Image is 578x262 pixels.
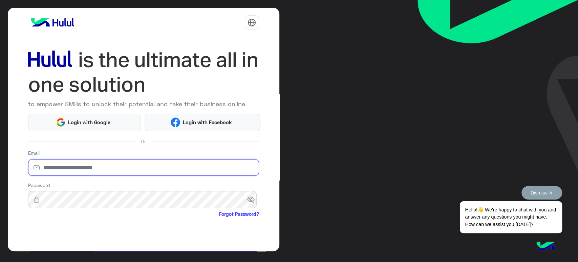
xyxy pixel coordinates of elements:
span: Or [141,138,146,145]
iframe: reCAPTCHA [28,219,131,246]
img: email [28,164,45,171]
span: visibility_off [247,193,259,206]
p: to empower SMBs to unlock their potential and take their business online. [28,99,259,109]
button: Login with Facebook [145,114,260,131]
img: tab [248,18,256,27]
button: Login with Google [28,114,141,131]
img: lock [28,196,45,203]
span: Login with Google [66,118,113,126]
img: hululLoginTitle_EN.svg [28,48,259,97]
label: Password [28,182,50,189]
img: logo [28,16,77,29]
span: Hello!👋 We're happy to chat with you and answer any questions you might have. How can we assist y... [460,201,562,233]
a: Forgot Password? [219,210,259,218]
button: Dismiss ✕ [521,186,562,200]
label: Email [28,149,40,156]
img: Google [56,117,66,127]
img: Facebook [171,117,180,127]
span: Login with Facebook [180,118,234,126]
img: hulul-logo.png [534,235,558,259]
